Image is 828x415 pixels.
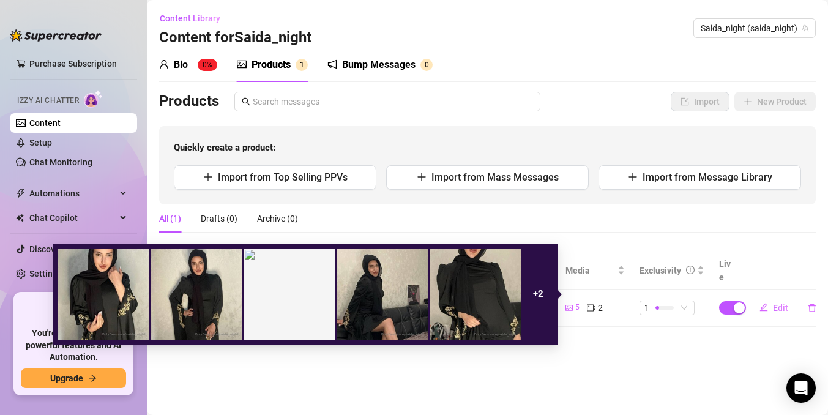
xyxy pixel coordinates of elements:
[159,28,311,48] h3: Content for Saida_night
[174,58,188,72] div: Bio
[643,171,772,183] span: Import from Message Library
[257,212,298,225] div: Archive (0)
[773,303,788,313] span: Edit
[16,214,24,222] img: Chat Copilot
[159,92,219,111] h3: Products
[734,92,816,111] button: New Product
[640,264,681,277] div: Exclusivity
[417,172,427,182] span: plus
[565,264,614,277] span: Media
[598,301,603,315] span: 2
[10,29,102,42] img: logo-BBDzfeDw.svg
[575,302,580,313] span: 5
[174,142,275,153] strong: Quickly create a product:
[29,157,92,167] a: Chat Monitoring
[798,298,826,318] button: delete
[88,374,97,383] span: arrow-right
[29,54,127,73] a: Purchase Subscription
[628,172,638,182] span: plus
[244,249,335,340] img: media
[29,184,116,203] span: Automations
[218,171,348,183] span: Import from Top Selling PPVs
[159,212,181,225] div: All (1)
[296,59,308,71] sup: 1
[786,373,816,403] div: Open Intercom Messenger
[84,90,103,108] img: AI Chatter
[174,165,376,190] button: Import from Top Selling PPVs
[29,118,61,128] a: Content
[17,95,79,107] span: Izzy AI Chatter
[58,249,149,340] img: media
[201,212,237,225] div: Drafts (0)
[587,304,595,312] span: video-camera
[599,165,801,190] button: Import from Message Library
[159,9,230,28] button: Content Library
[159,59,169,69] span: user
[327,59,337,69] span: notification
[29,138,52,148] a: Setup
[252,58,291,72] div: Products
[671,92,729,111] button: Import
[337,249,428,340] img: media
[644,301,649,315] span: 1
[29,208,116,228] span: Chat Copilot
[759,303,768,312] span: edit
[712,252,742,290] th: Live
[203,172,213,182] span: plus
[242,97,250,106] span: search
[342,58,416,72] div: Bump Messages
[701,19,808,37] span: Saida_night (saida_night)
[565,304,573,312] span: picture
[420,59,433,71] sup: 0
[558,252,632,290] th: Media
[300,61,304,69] span: 1
[430,249,521,340] img: media
[151,249,242,340] img: media
[29,269,62,279] a: Settings
[29,244,112,254] a: Discover Viral Videos
[198,59,217,71] sup: 0%
[50,373,83,383] span: Upgrade
[21,327,126,364] span: You're missing out on powerful features and AI Automation.
[808,304,816,312] span: delete
[16,189,26,198] span: thunderbolt
[237,59,247,69] span: picture
[533,288,543,299] strong: + 2
[686,266,695,274] span: info-circle
[160,13,220,23] span: Content Library
[750,298,798,318] button: Edit
[386,165,589,190] button: Import from Mass Messages
[21,368,126,388] button: Upgradearrow-right
[802,24,809,32] span: team
[431,171,559,183] span: Import from Mass Messages
[253,95,533,108] input: Search messages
